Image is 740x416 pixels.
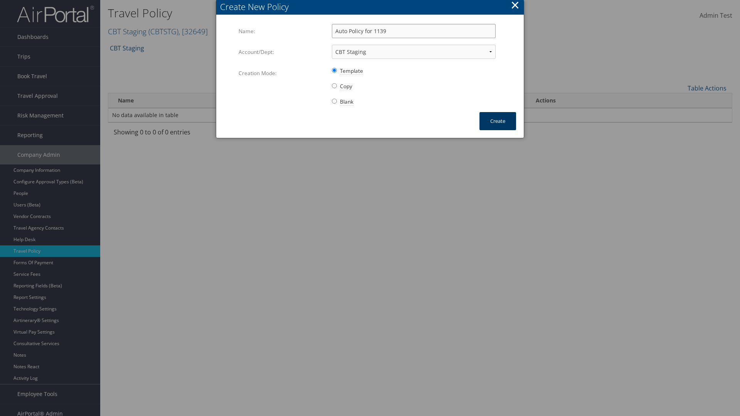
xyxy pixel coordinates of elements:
[239,45,326,59] label: Account/Dept:
[479,112,516,130] button: Create
[220,1,524,13] div: Create New Policy
[340,98,353,106] span: Blank
[239,66,326,81] label: Creation Mode:
[239,24,326,39] label: Name:
[340,82,352,90] span: Copy
[340,67,363,75] span: Template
